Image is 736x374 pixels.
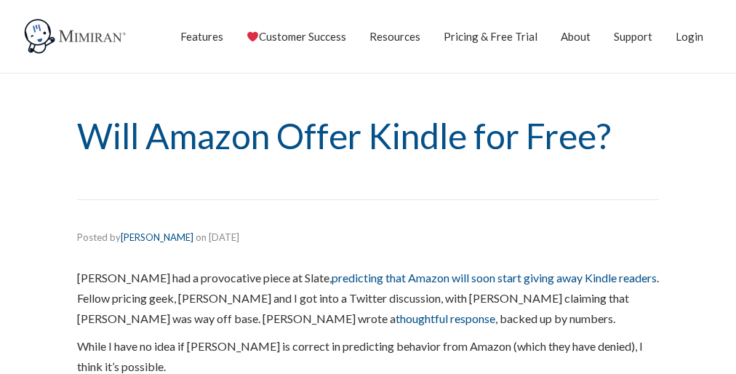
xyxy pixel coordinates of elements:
[332,271,657,285] a: predicting that Amazon will soon start giving away Kindle readers
[247,31,258,42] img: ❤️
[676,18,703,55] a: Login
[369,18,420,55] a: Resources
[561,18,591,55] a: About
[180,18,223,55] a: Features
[209,231,239,243] time: [DATE]
[614,18,652,55] a: Support
[22,18,131,55] img: Mimiran CRM
[121,231,193,243] a: [PERSON_NAME]
[77,231,193,243] span: Posted by
[396,311,495,325] a: thoughtful response
[444,18,537,55] a: Pricing & Free Trial
[77,117,659,156] h1: Will Amazon Offer Kindle for Free?
[247,18,346,55] a: Customer Success
[77,268,659,329] p: [PERSON_NAME] had a provocative piece at Slate, . Fellow pricing geek, [PERSON_NAME] and I got in...
[196,231,207,243] span: on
